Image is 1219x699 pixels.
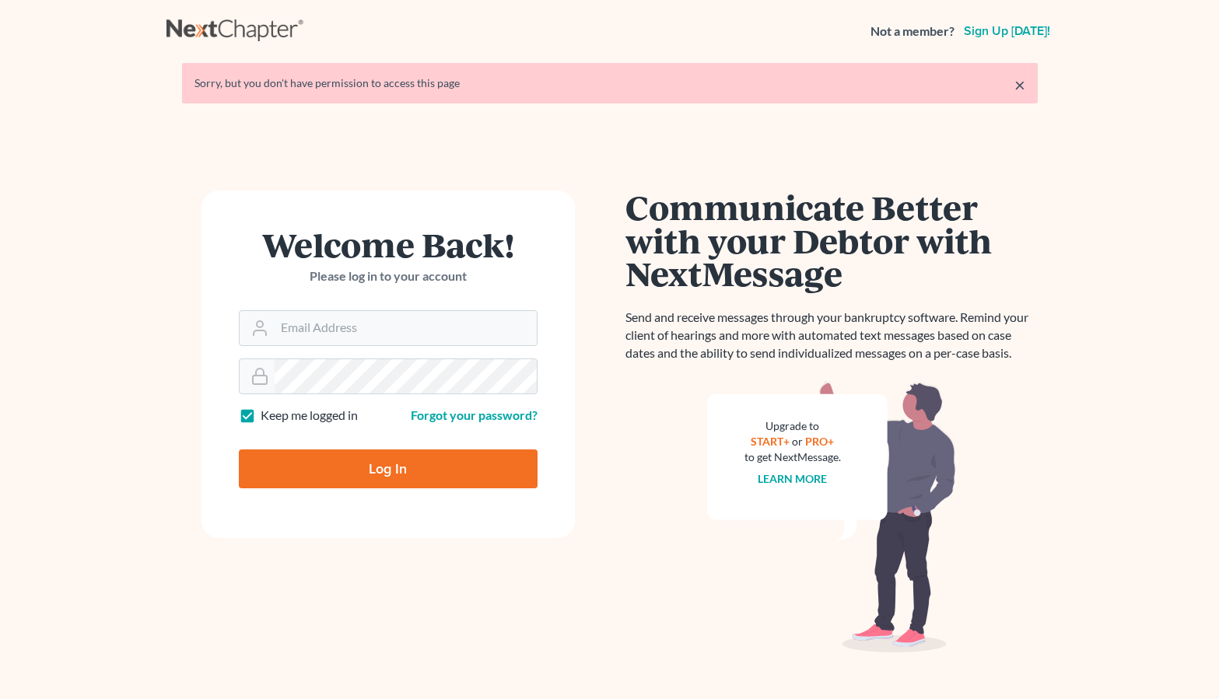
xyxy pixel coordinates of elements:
input: Email Address [275,311,537,345]
a: × [1014,75,1025,94]
h1: Communicate Better with your Debtor with NextMessage [625,190,1038,290]
strong: Not a member? [870,23,955,40]
span: or [792,435,803,448]
h1: Welcome Back! [239,228,538,261]
p: Please log in to your account [239,267,538,285]
label: Keep me logged in [261,407,358,425]
div: Upgrade to [744,418,841,434]
p: Send and receive messages through your bankruptcy software. Remind your client of hearings and mo... [625,309,1038,362]
img: nextmessage_bg-59042aed3d76b12b5cd301f8e5b87938c9018125f34e5fa2b7a6b67550977c72.svg [707,381,956,653]
a: START+ [751,435,790,448]
input: Log In [239,449,538,488]
div: Sorry, but you don't have permission to access this page [194,75,1025,91]
a: PRO+ [805,435,834,448]
div: to get NextMessage. [744,449,841,465]
a: Sign up [DATE]! [961,25,1053,37]
a: Learn more [758,472,827,485]
a: Forgot your password? [411,407,538,422]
